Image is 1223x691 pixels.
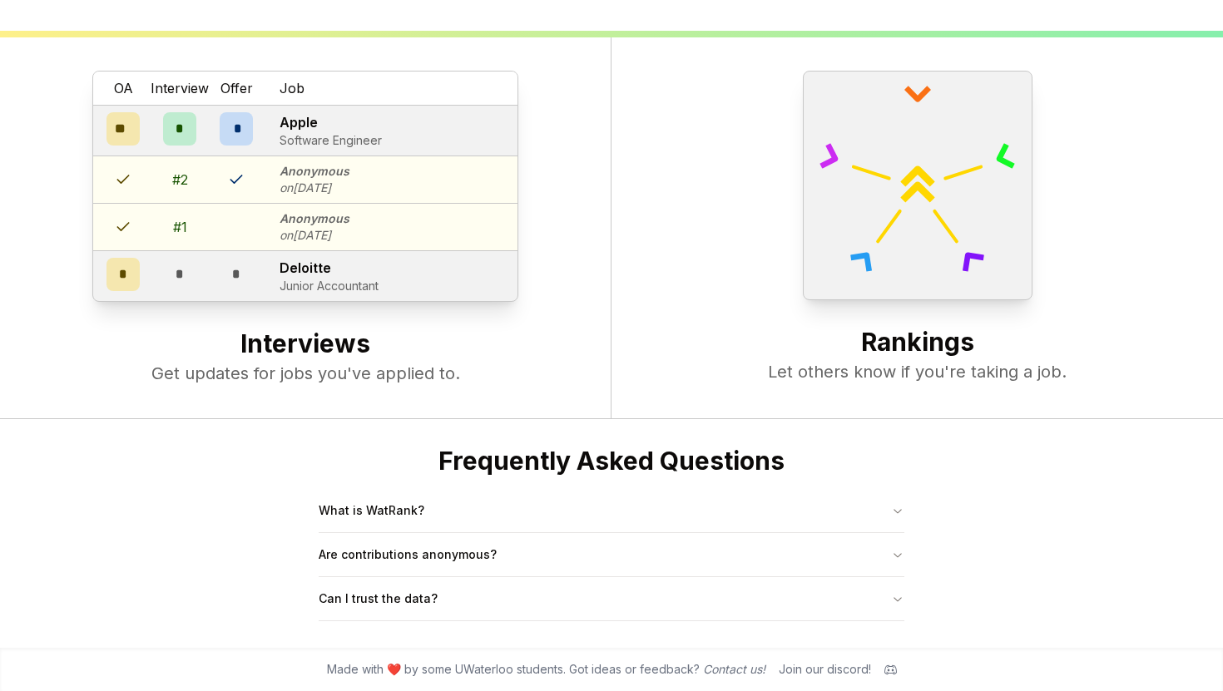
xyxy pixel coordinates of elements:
span: Interview [151,78,209,98]
a: Contact us! [703,662,765,676]
div: # 1 [173,217,187,237]
p: Get updates for jobs you've applied to. [33,362,577,385]
button: Are contributions anonymous? [319,533,904,576]
p: Software Engineer [280,132,382,149]
p: on [DATE] [280,227,349,244]
span: OA [114,78,133,98]
div: Join our discord! [779,661,871,678]
span: Job [280,78,305,98]
p: Deloitte [280,258,379,278]
p: on [DATE] [280,180,349,196]
button: What is WatRank? [319,489,904,532]
h2: Interviews [33,328,577,362]
p: Let others know if you're taking a job. [645,360,1190,383]
p: Anonymous [280,210,349,227]
p: Anonymous [280,163,349,180]
h2: Frequently Asked Questions [319,446,904,476]
p: Junior Accountant [280,278,379,294]
div: # 2 [172,170,188,190]
p: Apple [280,112,382,132]
button: Can I trust the data? [319,577,904,620]
span: Offer [220,78,253,98]
span: Made with ❤️ by some UWaterloo students. Got ideas or feedback? [327,661,765,678]
h2: Rankings [645,327,1190,360]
